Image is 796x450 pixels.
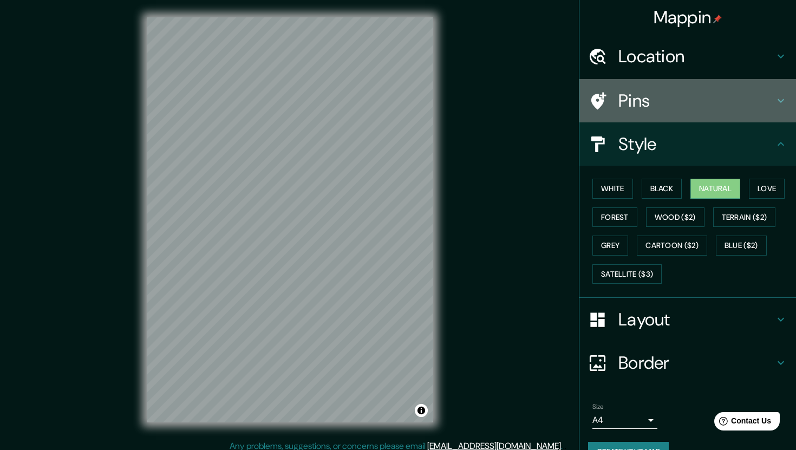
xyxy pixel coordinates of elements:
[592,236,628,256] button: Grey
[147,17,433,422] canvas: Map
[579,298,796,341] div: Layout
[700,408,784,438] iframe: Help widget launcher
[637,236,707,256] button: Cartoon ($2)
[713,15,722,23] img: pin-icon.png
[646,207,704,227] button: Wood ($2)
[690,179,740,199] button: Natural
[579,341,796,384] div: Border
[579,35,796,78] div: Location
[592,412,657,429] div: A4
[618,352,774,374] h4: Border
[618,90,774,112] h4: Pins
[642,179,682,199] button: Black
[415,404,428,417] button: Toggle attribution
[716,236,767,256] button: Blue ($2)
[618,45,774,67] h4: Location
[618,309,774,330] h4: Layout
[592,207,637,227] button: Forest
[579,79,796,122] div: Pins
[654,6,722,28] h4: Mappin
[618,133,774,155] h4: Style
[592,402,604,412] label: Size
[713,207,776,227] button: Terrain ($2)
[592,264,662,284] button: Satellite ($3)
[592,179,633,199] button: White
[579,122,796,166] div: Style
[749,179,785,199] button: Love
